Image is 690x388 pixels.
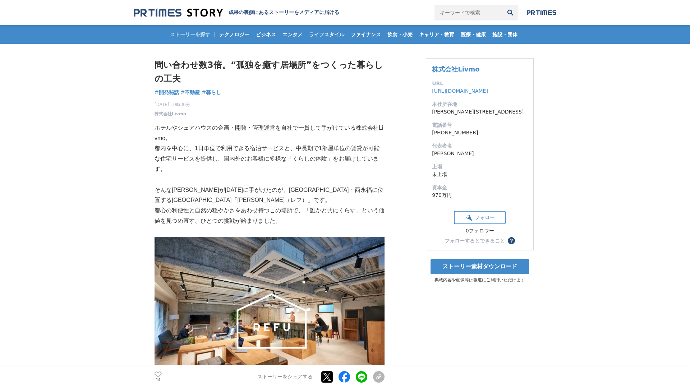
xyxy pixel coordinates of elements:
a: 医療・健康 [458,25,489,44]
h1: 問い合わせ数3倍。“孤独を癒す居場所”をつくった暮らしの工夫 [155,58,385,86]
a: 株式会社Livmo [155,111,186,117]
p: ホテルやシェアハウスの企画・開発・管理運営を自社で一貫して手がけている株式会社Livmo。 [155,123,385,144]
img: 成果の裏側にあるストーリーをメディアに届ける [134,8,223,18]
span: 施設・団体 [489,31,520,38]
a: 施設・団体 [489,25,520,44]
dt: 本社所在地 [432,101,528,108]
div: 0フォロワー [454,228,506,234]
a: ストーリー素材ダウンロード [431,259,529,274]
span: 医療・健康 [458,31,489,38]
dt: 代表者名 [432,142,528,150]
span: [DATE] 10時30分 [155,101,190,108]
a: [URL][DOMAIN_NAME] [432,88,488,94]
span: ビジネス [253,31,279,38]
p: そんな[PERSON_NAME]が[DATE]に手がけたのが、[GEOGRAPHIC_DATA]・西永福に位置する[GEOGRAPHIC_DATA]「[PERSON_NAME]（レフ）」です。 [155,185,385,206]
a: 飲食・小売 [385,25,415,44]
a: キャリア・教育 [416,25,457,44]
dt: 上場 [432,163,528,171]
span: ファイナンス [348,31,384,38]
span: キャリア・教育 [416,31,457,38]
span: エンタメ [280,31,305,38]
p: 掲載内容や画像等は報道にご利用いただけます [426,277,534,283]
img: prtimes [527,10,556,15]
dd: 970万円 [432,191,528,199]
button: 検索 [502,5,518,20]
dd: [PERSON_NAME] [432,150,528,157]
dd: [PHONE_NUMBER] [432,129,528,137]
h2: 成果の裏側にあるストーリーをメディアに届ける [229,9,339,16]
p: ストーリーをシェアする [257,374,313,380]
dt: 資本金 [432,184,528,191]
p: 14 [155,378,162,382]
a: テクノロジー [216,25,252,44]
span: ？ [509,238,514,243]
dd: 未上場 [432,171,528,178]
div: フォローするとできること [445,238,505,243]
a: ファイナンス [348,25,384,44]
dt: 電話番号 [432,121,528,129]
button: フォロー [454,211,506,224]
a: 株式会社Livmo [432,65,480,73]
a: ライフスタイル [306,25,347,44]
input: キーワードで検索 [434,5,502,20]
a: #開発秘話 [155,89,179,96]
span: ライフスタイル [306,31,347,38]
a: #不動産 [181,89,200,96]
a: エンタメ [280,25,305,44]
button: ？ [508,237,515,244]
a: 成果の裏側にあるストーリーをメディアに届ける 成果の裏側にあるストーリーをメディアに届ける [134,8,339,18]
p: 都心の利便性と自然の穏やかさをあわせ持つこの場所で、「誰かと共にくらす」という価値を見つめ直す、ひとつの挑戦が始まりました。 [155,205,385,226]
dt: URL [432,80,528,87]
dd: [PERSON_NAME][STREET_ADDRESS] [432,108,528,116]
span: 飲食・小売 [385,31,415,38]
a: #暮らし [202,89,221,96]
img: thumbnail_eaed5980-8ed3-11f0-a98f-b321817949aa.png [155,237,385,388]
p: 都内を中心に、1日単位で利用できる宿泊サービスと、中長期で1部屋単位の賃貸が可能な住宅サービスを提供し、国内外のお客様に多様な「くらしの体験」をお届けしています。 [155,143,385,174]
a: ビジネス [253,25,279,44]
span: テクノロジー [216,31,252,38]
